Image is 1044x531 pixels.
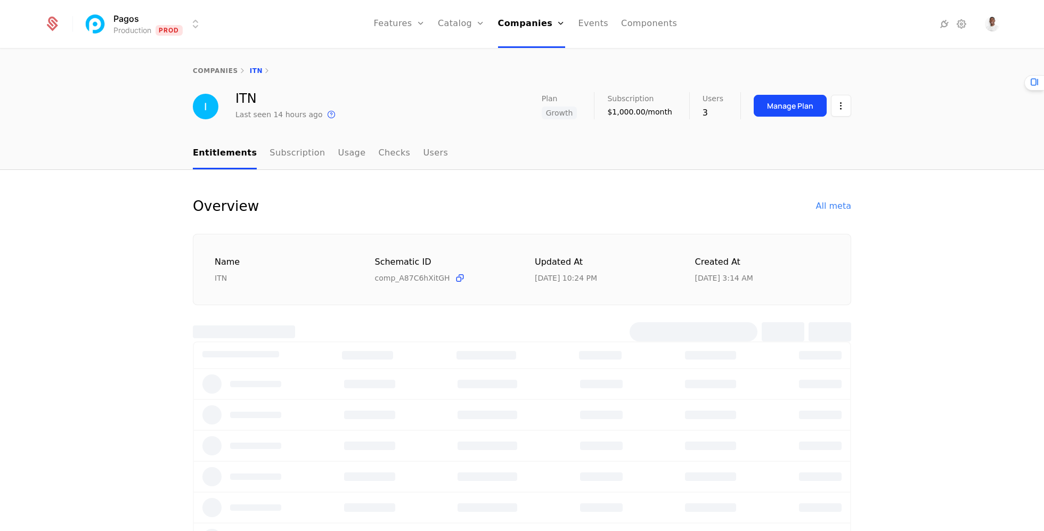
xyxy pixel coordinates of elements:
[235,92,338,105] div: ITN
[215,256,349,269] div: Name
[607,107,672,117] div: $1,000.00/month
[703,95,723,102] span: Users
[193,94,218,119] img: ITN
[695,256,830,269] div: Created at
[375,273,450,283] span: comp_A87C6hXitGH
[193,138,448,169] ul: Choose Sub Page
[83,11,108,37] img: Pagos
[113,25,151,36] div: Production
[193,195,259,217] div: Overview
[193,67,238,75] a: companies
[235,109,323,120] div: Last seen 14 hours ago
[831,95,851,117] button: Select action
[695,273,753,283] div: 8/1/25, 3:14 AM
[607,95,654,102] span: Subscription
[985,17,1000,31] img: LJ Durante
[375,256,510,268] div: Schematic ID
[767,101,813,111] div: Manage Plan
[542,107,577,119] span: Growth
[423,138,448,169] a: Users
[816,200,851,213] div: All meta
[535,256,670,269] div: Updated at
[215,273,349,283] div: ITN
[542,95,558,102] span: Plan
[535,273,597,283] div: 9/9/25, 10:24 PM
[955,18,968,30] a: Settings
[985,17,1000,31] button: Open user button
[156,25,183,36] span: Prod
[193,138,851,169] nav: Main
[754,95,827,117] button: Manage Plan
[703,107,723,119] div: 3
[938,18,951,30] a: Integrations
[193,138,257,169] a: Entitlements
[270,138,325,169] a: Subscription
[378,138,410,169] a: Checks
[86,12,202,36] button: Select environment
[338,138,366,169] a: Usage
[113,12,139,25] span: Pagos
